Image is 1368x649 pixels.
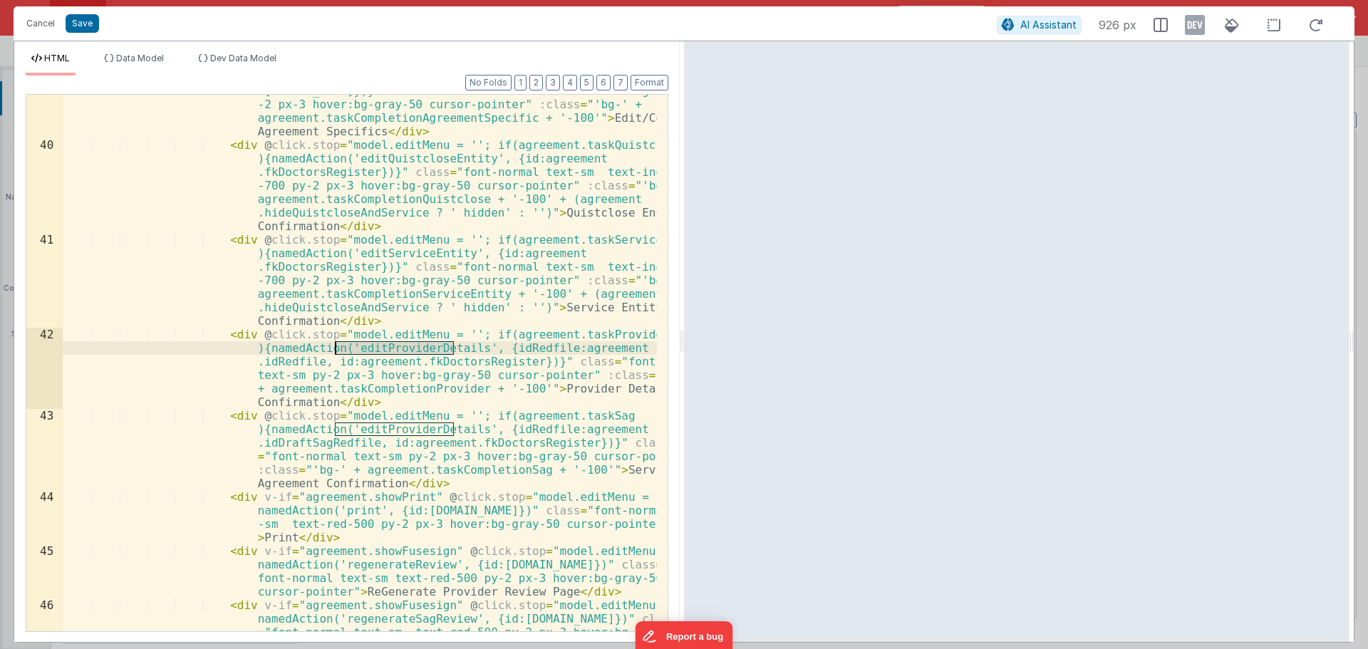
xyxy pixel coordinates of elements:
div: 43 [26,409,63,490]
span: AI Assistant [1020,19,1077,31]
button: Format [631,75,668,90]
div: 42 [26,328,63,409]
span: 926 px [1099,16,1136,33]
button: 5 [580,75,594,90]
div: 40 [26,138,63,233]
button: Save [66,14,99,33]
button: 3 [546,75,560,90]
span: Dev Data Model [210,53,276,63]
button: No Folds [465,75,512,90]
button: 7 [613,75,628,90]
div: 45 [26,544,63,598]
button: 6 [596,75,611,90]
button: Cancel [19,14,62,33]
button: AI Assistant [997,16,1082,34]
div: 44 [26,490,63,544]
span: Data Model [116,53,164,63]
div: 41 [26,233,63,328]
button: 4 [563,75,577,90]
button: 2 [529,75,543,90]
button: 1 [514,75,527,90]
div: 39 [26,57,63,138]
span: HTML [44,53,70,63]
